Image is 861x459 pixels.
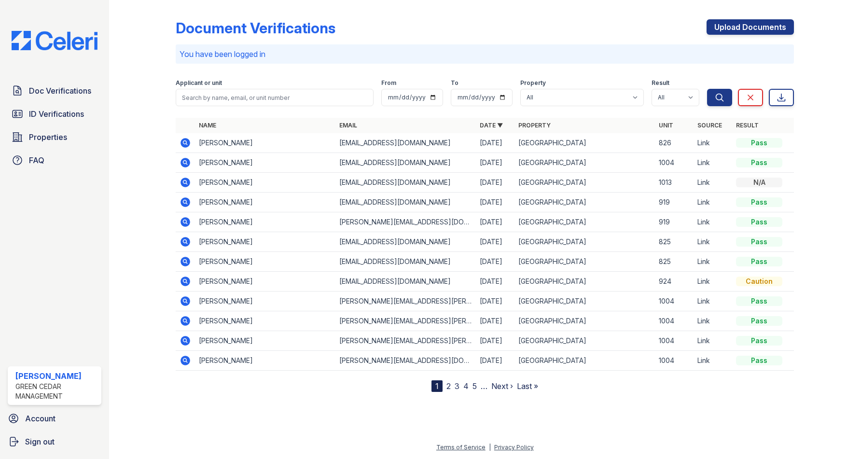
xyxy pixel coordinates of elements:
div: Pass [736,158,782,167]
td: 919 [655,212,694,232]
a: ID Verifications [8,104,101,124]
div: Pass [736,296,782,306]
a: Privacy Policy [494,444,534,451]
td: [GEOGRAPHIC_DATA] [514,311,655,331]
td: [PERSON_NAME] [195,252,335,272]
td: 826 [655,133,694,153]
a: 3 [455,381,459,391]
div: Pass [736,336,782,346]
div: Pass [736,257,782,266]
a: FAQ [8,151,101,170]
td: [PERSON_NAME] [195,212,335,232]
a: Email [339,122,357,129]
div: Pass [736,237,782,247]
td: [GEOGRAPHIC_DATA] [514,292,655,311]
a: Properties [8,127,101,147]
span: Properties [29,131,67,143]
span: Sign out [25,436,55,447]
td: [GEOGRAPHIC_DATA] [514,351,655,371]
td: [DATE] [476,173,514,193]
span: ID Verifications [29,108,84,120]
td: [GEOGRAPHIC_DATA] [514,331,655,351]
span: Doc Verifications [29,85,91,97]
td: [PERSON_NAME][EMAIL_ADDRESS][DOMAIN_NAME] [335,351,476,371]
td: Link [694,212,732,232]
a: Source [697,122,722,129]
div: Green Cedar Management [15,382,97,401]
input: Search by name, email, or unit number [176,89,374,106]
td: [PERSON_NAME] [195,331,335,351]
td: [EMAIL_ADDRESS][DOMAIN_NAME] [335,133,476,153]
td: [PERSON_NAME][EMAIL_ADDRESS][DOMAIN_NAME] [335,212,476,232]
td: [PERSON_NAME] [195,351,335,371]
a: Name [199,122,216,129]
a: Doc Verifications [8,81,101,100]
a: Upload Documents [707,19,794,35]
a: Next › [491,381,513,391]
span: FAQ [29,154,44,166]
td: [PERSON_NAME] [195,173,335,193]
a: Result [736,122,759,129]
td: [PERSON_NAME] [195,311,335,331]
td: Link [694,193,732,212]
div: | [489,444,491,451]
div: [PERSON_NAME] [15,370,97,382]
div: Pass [736,197,782,207]
div: 1 [431,380,443,392]
div: Pass [736,138,782,148]
td: 1004 [655,292,694,311]
td: 919 [655,193,694,212]
td: [GEOGRAPHIC_DATA] [514,193,655,212]
td: 1013 [655,173,694,193]
td: 1004 [655,351,694,371]
td: 825 [655,252,694,272]
td: 825 [655,232,694,252]
td: [GEOGRAPHIC_DATA] [514,252,655,272]
a: 5 [472,381,477,391]
td: [DATE] [476,193,514,212]
td: [DATE] [476,153,514,173]
span: Account [25,413,56,424]
td: Link [694,232,732,252]
img: CE_Logo_Blue-a8612792a0a2168367f1c8372b55b34899dd931a85d93a1a3d3e32e68fde9ad4.png [4,31,105,50]
td: [GEOGRAPHIC_DATA] [514,173,655,193]
td: [PERSON_NAME] [195,153,335,173]
label: From [381,79,396,87]
p: You have been logged in [180,48,790,60]
td: [GEOGRAPHIC_DATA] [514,212,655,232]
td: [DATE] [476,252,514,272]
td: Link [694,252,732,272]
td: [DATE] [476,272,514,292]
label: Applicant or unit [176,79,222,87]
td: 924 [655,272,694,292]
td: 1004 [655,153,694,173]
button: Sign out [4,432,105,451]
td: Link [694,331,732,351]
td: 1004 [655,311,694,331]
div: Pass [736,316,782,326]
td: Link [694,311,732,331]
div: Pass [736,217,782,227]
td: 1004 [655,331,694,351]
td: [DATE] [476,351,514,371]
td: Link [694,153,732,173]
td: [GEOGRAPHIC_DATA] [514,133,655,153]
td: [PERSON_NAME] [195,272,335,292]
td: [GEOGRAPHIC_DATA] [514,272,655,292]
td: [EMAIL_ADDRESS][DOMAIN_NAME] [335,252,476,272]
div: Pass [736,356,782,365]
td: [DATE] [476,232,514,252]
td: [PERSON_NAME] [195,193,335,212]
td: [PERSON_NAME][EMAIL_ADDRESS][PERSON_NAME][DOMAIN_NAME] [335,331,476,351]
a: Last » [517,381,538,391]
td: Link [694,173,732,193]
td: [PERSON_NAME][EMAIL_ADDRESS][PERSON_NAME][DOMAIN_NAME] [335,292,476,311]
a: 2 [446,381,451,391]
td: Link [694,272,732,292]
span: … [481,380,487,392]
td: [PERSON_NAME] [195,292,335,311]
label: To [451,79,458,87]
td: [EMAIL_ADDRESS][DOMAIN_NAME] [335,232,476,252]
a: Date ▼ [480,122,503,129]
td: [DATE] [476,212,514,232]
